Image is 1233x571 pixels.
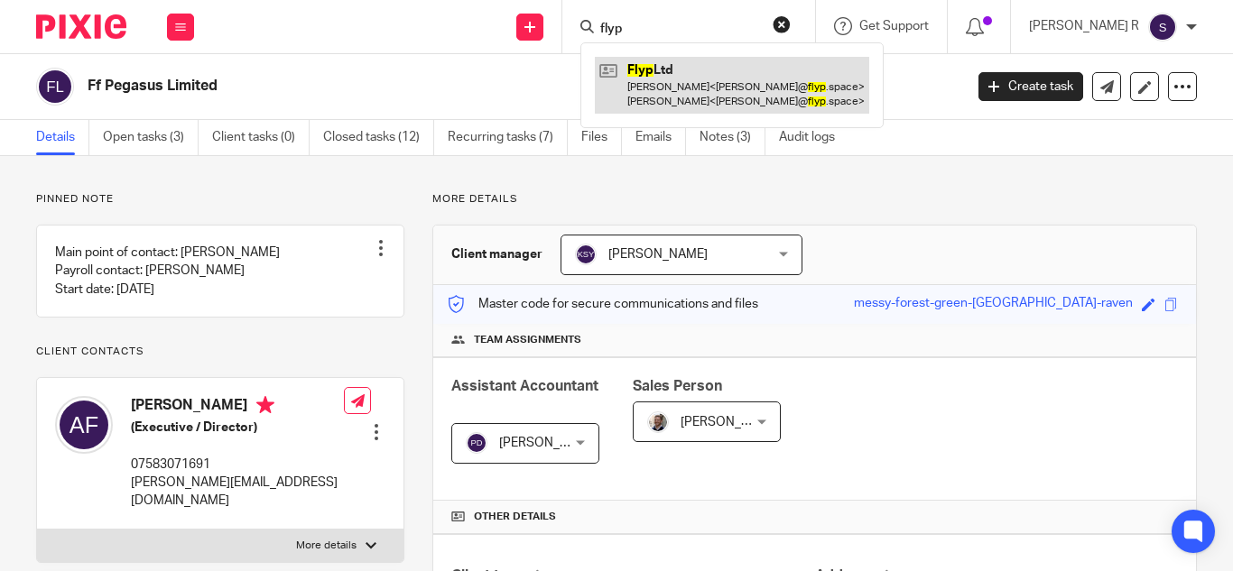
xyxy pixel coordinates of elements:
[1148,13,1177,41] img: svg%3E
[36,68,74,106] img: svg%3E
[432,192,1197,207] p: More details
[131,419,344,437] h5: (Executive / Director)
[635,120,686,155] a: Emails
[1029,17,1139,35] p: [PERSON_NAME] R
[451,379,598,393] span: Assistant Accountant
[103,120,199,155] a: Open tasks (3)
[466,432,487,454] img: svg%3E
[212,120,310,155] a: Client tasks (0)
[451,245,542,263] h3: Client manager
[978,72,1083,101] a: Create task
[474,510,556,524] span: Other details
[323,120,434,155] a: Closed tasks (12)
[131,396,344,419] h4: [PERSON_NAME]
[647,411,669,433] img: Matt%20Circle.png
[779,120,848,155] a: Audit logs
[700,120,765,155] a: Notes (3)
[499,437,598,449] span: [PERSON_NAME]
[854,294,1133,315] div: messy-forest-green-[GEOGRAPHIC_DATA]-raven
[681,416,780,428] span: [PERSON_NAME]
[36,120,89,155] a: Details
[581,120,622,155] a: Files
[859,20,929,32] span: Get Support
[448,120,568,155] a: Recurring tasks (7)
[598,22,761,38] input: Search
[474,333,581,347] span: Team assignments
[608,248,708,261] span: [PERSON_NAME]
[55,396,113,454] img: svg%3E
[575,244,597,265] img: svg%3E
[36,345,404,359] p: Client contacts
[36,192,404,207] p: Pinned note
[256,396,274,414] i: Primary
[296,539,357,553] p: More details
[773,15,791,33] button: Clear
[131,474,344,511] p: [PERSON_NAME][EMAIL_ADDRESS][DOMAIN_NAME]
[88,77,779,96] h2: Ff Pegasus Limited
[36,14,126,39] img: Pixie
[633,379,722,393] span: Sales Person
[447,295,758,313] p: Master code for secure communications and files
[131,456,344,474] p: 07583071691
